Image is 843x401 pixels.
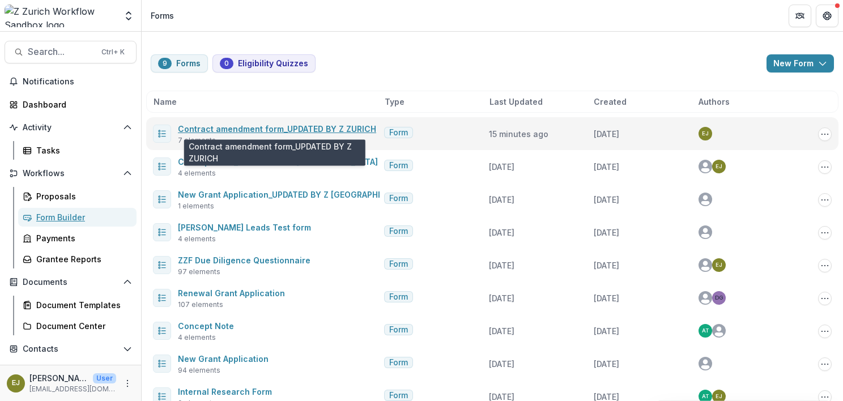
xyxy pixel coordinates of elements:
div: Anna Test [702,328,709,334]
button: Options [818,325,832,338]
span: [DATE] [594,326,619,336]
a: Internal Research Form [178,387,272,396]
a: New Grant Application [178,354,269,364]
button: Options [818,259,832,272]
svg: avatar [699,193,712,206]
a: Concept Note_UPDATED BY Z [GEOGRAPHIC_DATA] [178,157,378,167]
span: Form [389,391,408,400]
span: Form [389,358,408,368]
div: Payments [36,232,127,244]
div: Document Templates [36,299,127,311]
div: Emelie Jutblad [702,131,709,136]
span: [DATE] [489,261,514,270]
span: Form [389,128,408,138]
a: Contract amendment form_UPDATED BY Z ZURICH [178,124,376,134]
span: 4 elements [178,234,216,244]
svg: avatar [699,291,712,305]
span: 4 elements [178,332,216,343]
div: Dashboard [23,99,127,110]
span: Documents [23,278,118,287]
span: Form [389,325,408,335]
div: Forms [151,10,174,22]
span: 4 elements [178,168,216,178]
span: [DATE] [594,293,619,303]
span: 9 [163,59,167,67]
div: Ctrl + K [99,46,127,58]
span: 107 elements [178,300,223,310]
button: Notifications [5,72,137,91]
a: Proposals [18,187,137,206]
span: 0 [224,59,229,67]
div: Emelie Jutblad [12,379,20,387]
span: Authors [699,96,730,108]
div: Document Center [36,320,127,332]
span: [DATE] [594,261,619,270]
a: Tasks [18,141,137,160]
div: Emelie Jutblad [716,394,722,399]
div: Tasks [36,144,127,156]
span: [DATE] [489,195,514,204]
a: [PERSON_NAME] Leads Test form [178,223,311,232]
span: [DATE] [489,326,514,336]
svg: avatar [699,160,712,173]
button: Options [818,357,832,371]
span: Form [389,194,408,203]
span: [DATE] [489,293,514,303]
button: Options [818,292,832,305]
div: Proposals [36,190,127,202]
span: Type [385,96,405,108]
button: Partners [789,5,811,27]
a: Renewal Grant Application [178,288,285,298]
span: Form [389,292,408,302]
button: Get Help [816,5,838,27]
span: [DATE] [594,228,619,237]
a: Document Center [18,317,137,335]
a: Dashboard [5,95,137,114]
button: Search... [5,41,137,63]
span: Contacts [23,344,118,354]
p: [EMAIL_ADDRESS][DOMAIN_NAME] [29,384,116,394]
span: Last Updated [489,96,543,108]
div: Grantee Reports [36,253,127,265]
svg: avatar [699,258,712,272]
span: Activity [23,123,118,133]
span: [DATE] [594,162,619,172]
div: Emelie Jutblad [716,164,722,169]
a: Payments [18,229,137,248]
p: [PERSON_NAME] [29,372,88,384]
button: Open Contacts [5,340,137,358]
nav: breadcrumb [146,7,178,24]
a: Concept Note [178,321,234,331]
button: Open Documents [5,273,137,291]
span: Created [594,96,627,108]
img: Z Zurich Workflow Sandbox logo [5,5,116,27]
a: Grantee Reports [18,250,137,268]
button: Options [818,160,832,174]
span: [DATE] [489,359,514,369]
button: Open Workflows [5,164,137,182]
span: 7 elements [178,135,216,146]
span: Name [154,96,177,108]
button: Options [818,193,832,207]
span: Search... [28,46,95,57]
a: Form Builder [18,208,137,227]
div: Anna Test [702,394,709,399]
button: Forms [151,54,208,72]
span: [DATE] [489,162,514,172]
button: Eligibility Quizzes [212,54,316,72]
span: 15 minutes ago [489,129,548,139]
button: More [121,377,134,390]
span: Form [389,161,408,170]
span: Workflows [23,169,118,178]
a: ZZF Due Diligence Questionnaire [178,255,310,265]
button: Open Activity [5,118,137,136]
span: [DATE] [594,129,619,139]
div: Emelie Jutblad [716,262,722,268]
a: Document Templates [18,296,137,314]
span: Notifications [23,77,132,87]
div: Form Builder [36,211,127,223]
div: Dirk Gawronska [715,295,723,301]
span: Form [389,259,408,269]
span: 1 elements [178,201,214,211]
a: New Grant Application_UPDATED BY Z [GEOGRAPHIC_DATA] [178,190,412,199]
